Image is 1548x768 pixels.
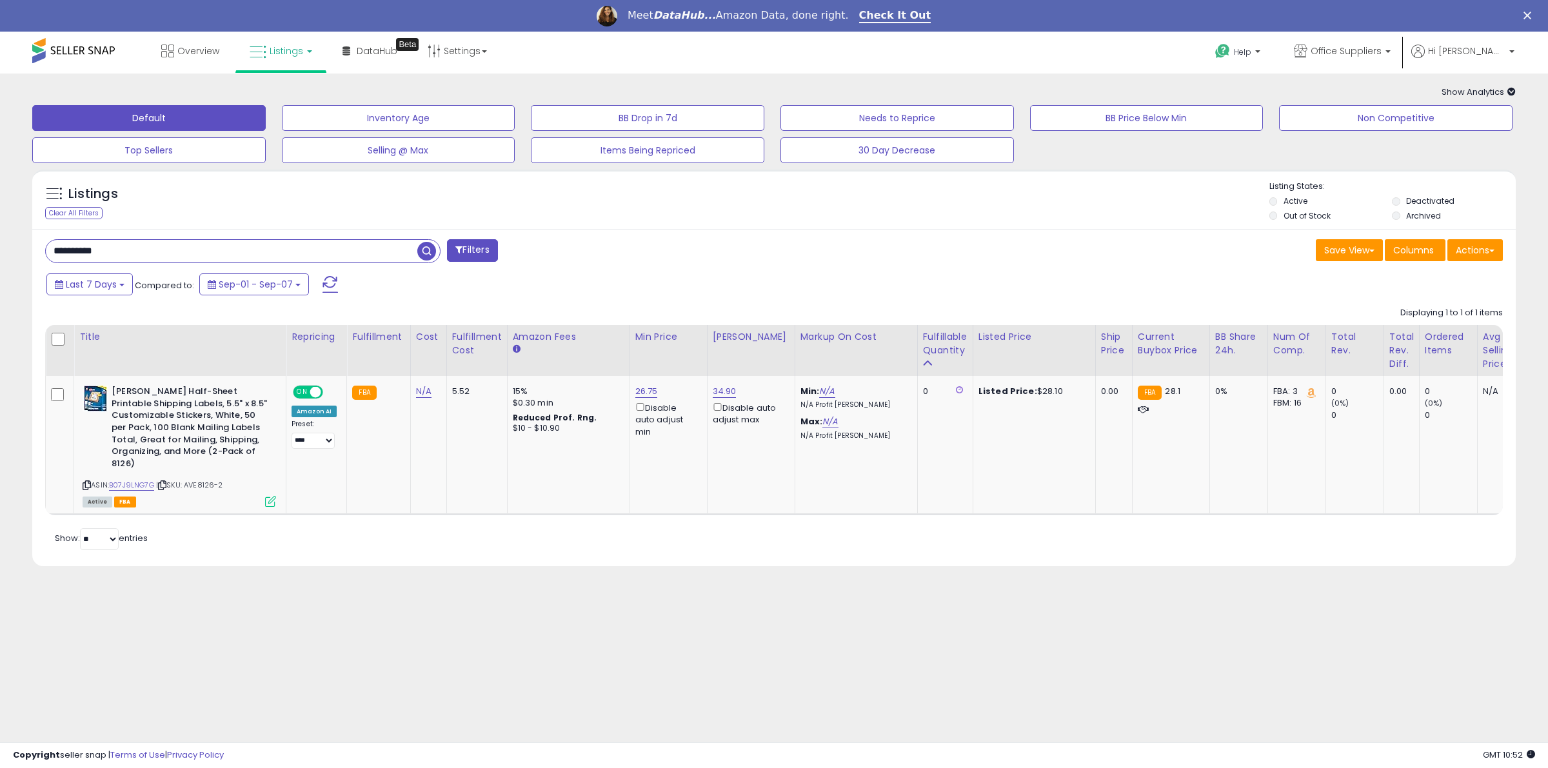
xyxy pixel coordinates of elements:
[1284,32,1400,74] a: Office Suppliers
[418,32,497,70] a: Settings
[333,32,407,70] a: DataHub
[1406,210,1441,221] label: Archived
[800,431,908,440] p: N/A Profit [PERSON_NAME]
[352,330,404,344] div: Fulfillment
[66,278,117,291] span: Last 7 Days
[1030,105,1264,131] button: BB Price Below Min
[1273,397,1316,409] div: FBM: 16
[1234,46,1251,57] span: Help
[1331,398,1349,408] small: (0%)
[1269,181,1516,193] p: Listing States:
[1389,386,1409,397] div: 0.00
[1523,12,1536,19] div: Close
[1425,409,1477,421] div: 0
[79,330,281,344] div: Title
[513,423,620,434] div: $10 - $10.90
[83,386,108,411] img: 51YGmg7r72L._SL40_.jpg
[653,9,716,21] i: DataHub...
[1138,386,1162,400] small: FBA
[513,386,620,397] div: 15%
[240,32,322,70] a: Listings
[859,9,931,23] a: Check It Out
[416,385,432,398] a: N/A
[447,239,497,262] button: Filters
[1273,330,1320,357] div: Num of Comp.
[923,386,963,397] div: 0
[282,137,515,163] button: Selling @ Max
[780,137,1014,163] button: 30 Day Decrease
[1425,398,1443,408] small: (0%)
[1284,195,1307,206] label: Active
[513,344,521,355] small: Amazon Fees.
[1279,105,1513,131] button: Non Competitive
[513,397,620,409] div: $0.30 min
[635,330,702,344] div: Min Price
[1215,330,1262,357] div: BB Share 24h.
[795,325,917,376] th: The percentage added to the cost of goods (COGS) that forms the calculator for Min & Max prices.
[800,415,823,428] b: Max:
[1389,330,1414,371] div: Total Rev. Diff.
[270,44,303,57] span: Listings
[597,6,617,26] img: Profile image for Georgie
[1483,386,1525,397] div: N/A
[152,32,229,70] a: Overview
[1411,44,1514,74] a: Hi [PERSON_NAME]
[713,400,785,426] div: Disable auto adjust max
[1273,386,1316,397] div: FBA: 3
[1101,386,1122,397] div: 0.00
[1331,330,1378,357] div: Total Rev.
[112,386,268,473] b: [PERSON_NAME] Half-Sheet Printable Shipping Labels, 5.5" x 8.5" Customizable Stickers, White, 50 ...
[452,330,502,357] div: Fulfillment Cost
[1447,239,1503,261] button: Actions
[1215,43,1231,59] i: Get Help
[1331,409,1384,421] div: 0
[282,105,515,131] button: Inventory Age
[1385,239,1445,261] button: Columns
[416,330,441,344] div: Cost
[531,105,764,131] button: BB Drop in 7d
[1284,210,1331,221] label: Out of Stock
[114,497,136,507] span: FBA
[83,497,112,507] span: All listings currently available for purchase on Amazon
[68,185,118,203] h5: Listings
[396,38,419,51] div: Tooltip anchor
[978,386,1086,397] div: $28.10
[800,400,908,409] p: N/A Profit [PERSON_NAME]
[819,385,835,398] a: N/A
[635,385,658,398] a: 26.75
[1205,34,1273,74] a: Help
[352,386,376,400] small: FBA
[294,387,310,398] span: ON
[357,44,397,57] span: DataHub
[780,105,1014,131] button: Needs to Reprice
[1393,244,1434,257] span: Columns
[321,387,342,398] span: OFF
[32,137,266,163] button: Top Sellers
[978,330,1090,344] div: Listed Price
[1400,307,1503,319] div: Displaying 1 to 1 of 1 items
[452,386,497,397] div: 5.52
[55,532,148,544] span: Show: entries
[1138,330,1204,357] div: Current Buybox Price
[713,385,737,398] a: 34.90
[978,385,1037,397] b: Listed Price:
[1311,44,1382,57] span: Office Suppliers
[292,406,337,417] div: Amazon AI
[135,279,194,291] span: Compared to:
[800,385,820,397] b: Min:
[635,400,697,437] div: Disable auto adjust min
[32,105,266,131] button: Default
[513,412,597,423] b: Reduced Prof. Rng.
[713,330,789,344] div: [PERSON_NAME]
[45,207,103,219] div: Clear All Filters
[1406,195,1454,206] label: Deactivated
[83,386,276,506] div: ASIN:
[1428,44,1505,57] span: Hi [PERSON_NAME]
[628,9,849,22] div: Meet Amazon Data, done right.
[531,137,764,163] button: Items Being Repriced
[1215,386,1258,397] div: 0%
[1483,330,1530,371] div: Avg Selling Price
[219,278,293,291] span: Sep-01 - Sep-07
[800,330,912,344] div: Markup on Cost
[822,415,838,428] a: N/A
